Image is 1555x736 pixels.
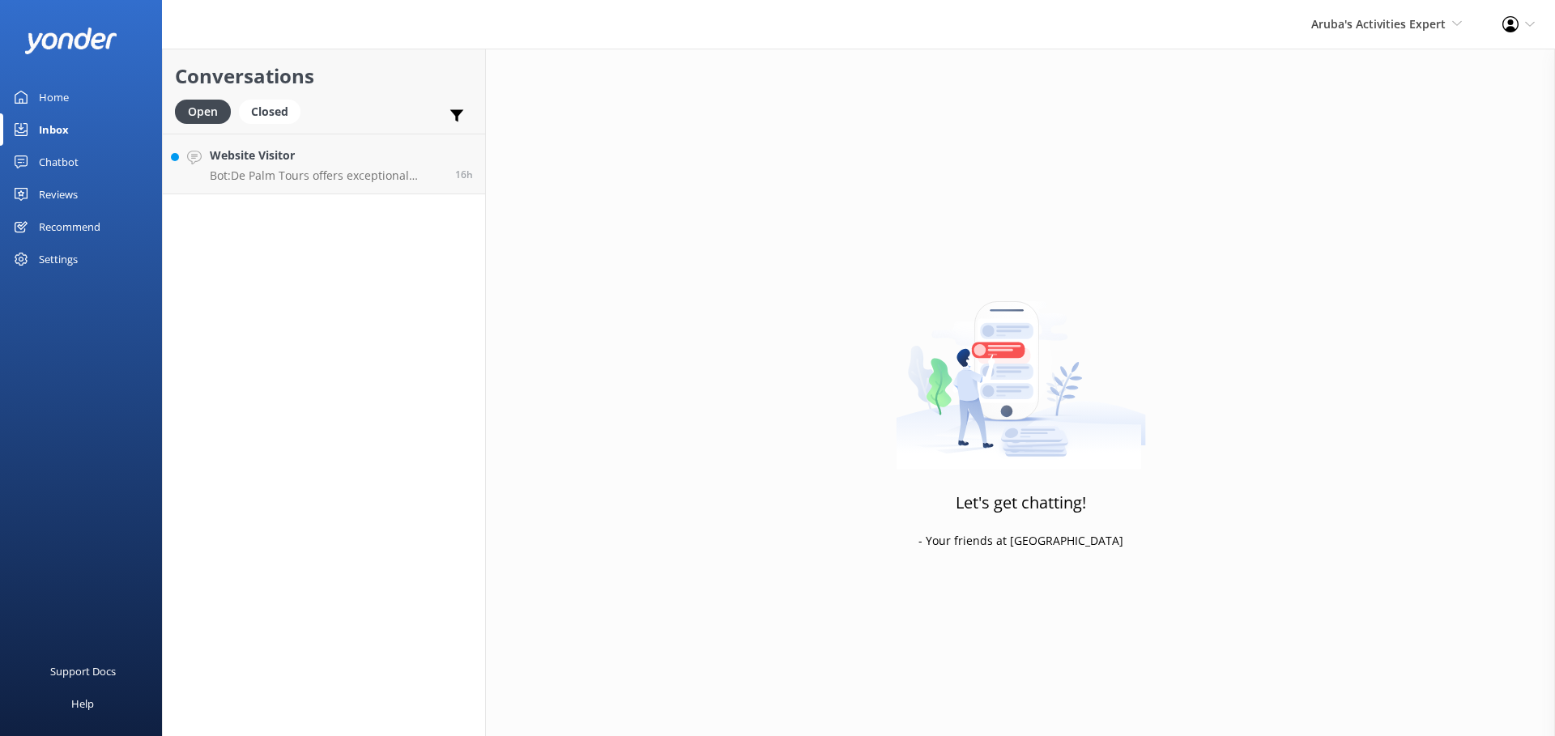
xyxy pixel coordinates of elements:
span: Oct 07 2025 03:47pm (UTC -04:00) America/Caracas [455,168,473,181]
div: Recommend [39,211,100,243]
h2: Conversations [175,61,473,91]
a: Open [175,102,239,120]
div: Reviews [39,178,78,211]
img: yonder-white-logo.png [24,28,117,54]
img: artwork of a man stealing a conversation from at giant smartphone [896,267,1146,470]
h4: Website Visitor [210,147,443,164]
div: Help [71,687,94,720]
span: Aruba's Activities Expert [1311,16,1446,32]
div: Support Docs [50,655,116,687]
a: Website VisitorBot:De Palm Tours offers exceptional Airport Transfer Services in [GEOGRAPHIC_DATA... [163,134,485,194]
div: Home [39,81,69,113]
div: Inbox [39,113,69,146]
p: - Your friends at [GEOGRAPHIC_DATA] [918,532,1123,550]
div: Settings [39,243,78,275]
h3: Let's get chatting! [956,490,1086,516]
div: Open [175,100,231,124]
a: Closed [239,102,309,120]
div: Chatbot [39,146,79,178]
div: Closed [239,100,300,124]
p: Bot: De Palm Tours offers exceptional Airport Transfer Services in [GEOGRAPHIC_DATA], allowing yo... [210,168,443,183]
